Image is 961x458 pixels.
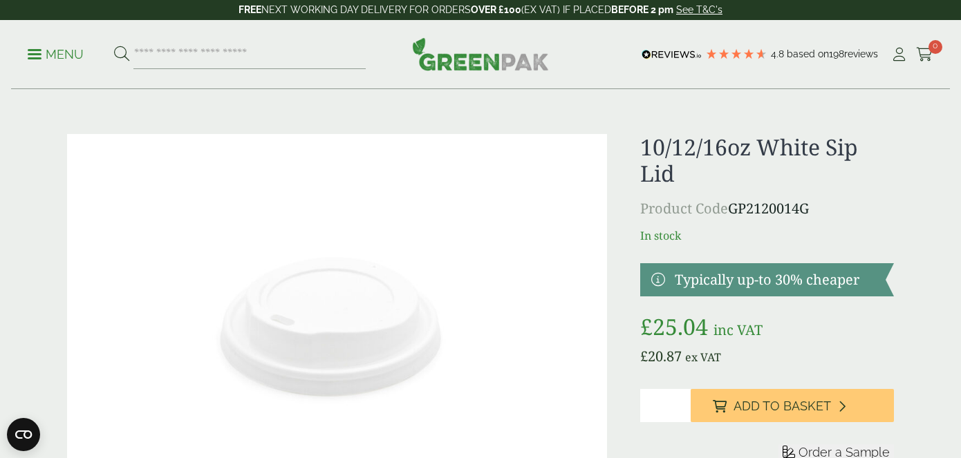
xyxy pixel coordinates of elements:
[640,347,682,365] bdi: 20.87
[640,198,894,219] p: GP2120014G
[705,48,767,60] div: 4.79 Stars
[28,46,84,60] a: Menu
[676,4,722,15] a: See T&C's
[787,48,829,59] span: Based on
[734,399,831,414] span: Add to Basket
[471,4,521,15] strong: OVER £100
[691,389,894,422] button: Add to Basket
[239,4,261,15] strong: FREE
[412,37,549,70] img: GreenPak Supplies
[640,347,648,365] span: £
[890,48,908,61] i: My Account
[640,312,653,341] span: £
[685,350,721,365] span: ex VAT
[7,418,40,451] button: Open CMP widget
[771,48,787,59] span: 4.8
[640,134,894,187] h1: 10/12/16oz White Sip Lid
[642,50,702,59] img: REVIEWS.io
[916,44,933,65] a: 0
[640,227,894,244] p: In stock
[916,48,933,61] i: Cart
[611,4,673,15] strong: BEFORE 2 pm
[844,48,878,59] span: reviews
[829,48,844,59] span: 198
[929,40,942,54] span: 0
[640,312,708,341] bdi: 25.04
[713,321,763,339] span: inc VAT
[640,199,728,218] span: Product Code
[28,46,84,63] p: Menu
